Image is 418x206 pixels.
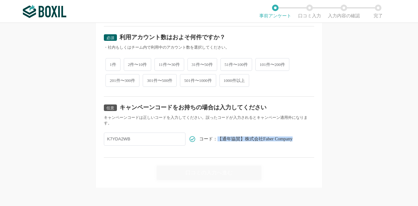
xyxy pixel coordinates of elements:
[120,104,266,110] div: キャンペーンコードをお持ちの場合は入力してください
[361,5,395,18] li: 完了
[124,58,152,71] span: 2件〜10件
[106,106,114,110] span: 任意
[255,58,289,71] span: 101件〜200件
[180,74,216,87] span: 501件〜1000件
[219,74,249,87] span: 1000件以上
[104,115,314,126] div: キャンペーンコードは正しいコードを入力してください。誤ったコードが入力されるとキャンペーン適用外になります。
[187,58,217,71] span: 31件〜50件
[258,5,292,18] li: 事前アンケート
[23,5,66,18] img: ボクシルSaaS_ロゴ
[154,58,184,71] span: 11件〜30件
[143,74,177,87] span: 301件〜500件
[105,58,121,71] span: 1件
[120,34,225,40] div: 利用アカウント数はおよそ何件ですか？
[199,137,293,141] span: コード：【通年協賛】株式会社Faber Company
[220,58,252,71] span: 51件〜100件
[106,36,114,40] span: 必須
[292,5,327,18] li: 口コミ入力
[105,74,139,87] span: 201件〜300件
[327,5,361,18] li: 入力内容の確認
[104,45,314,50] div: ・社内もしくはチーム内で利用中のアカウント数を選択してください。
